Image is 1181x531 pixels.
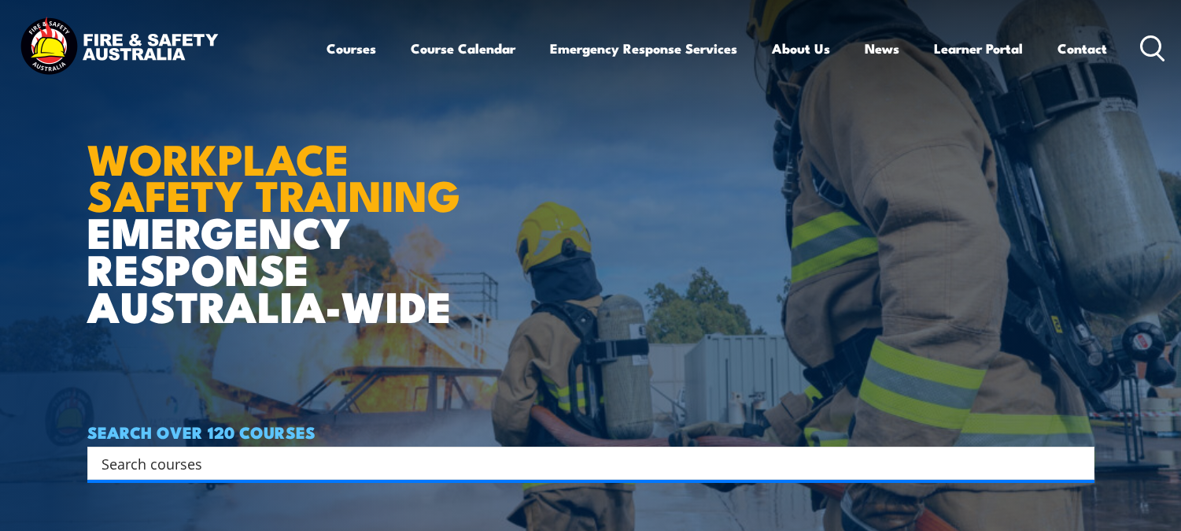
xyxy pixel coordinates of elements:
[550,28,737,69] a: Emergency Response Services
[934,28,1023,69] a: Learner Portal
[87,423,1094,440] h4: SEARCH OVER 120 COURSES
[1067,452,1089,474] button: Search magnifier button
[865,28,899,69] a: News
[327,28,376,69] a: Courses
[1057,28,1107,69] a: Contact
[411,28,515,69] a: Course Calendar
[772,28,830,69] a: About Us
[105,452,1063,474] form: Search form
[101,451,1060,475] input: Search input
[87,124,460,227] strong: WORKPLACE SAFETY TRAINING
[87,100,472,324] h1: EMERGENCY RESPONSE AUSTRALIA-WIDE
